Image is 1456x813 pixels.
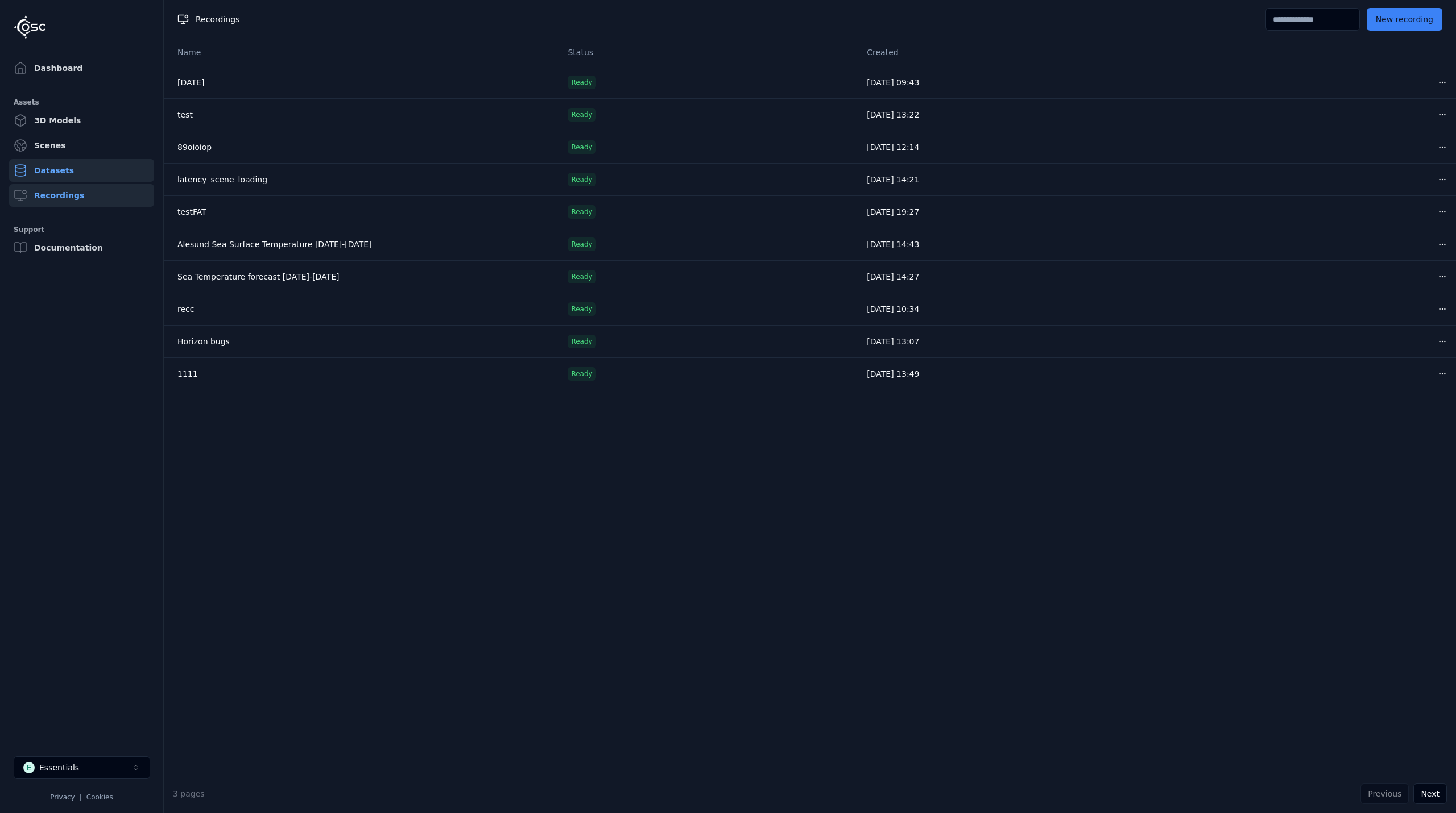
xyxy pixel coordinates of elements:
button: Next [1413,783,1447,804]
a: latency_scene_loading [177,175,267,184]
a: recc [177,305,194,314]
a: Scenes [9,134,154,157]
span: Ready [568,173,595,186]
a: 3D Models [9,109,154,132]
span: [DATE] 14:27 [867,272,919,281]
button: New recording [1367,8,1442,31]
span: [DATE] 09:43 [867,78,919,87]
a: 89oioiop [177,143,212,152]
th: Created [858,39,1157,66]
img: Logo [14,15,45,39]
a: test [177,110,193,119]
span: Ready [568,205,595,219]
div: Assets [14,95,150,109]
th: Status [559,39,858,66]
a: 1111 [177,369,198,378]
a: Dashboard [9,57,154,80]
span: [DATE] 14:21 [867,175,919,184]
span: 3 pages [173,789,205,798]
a: [DATE] [177,78,204,87]
span: Ready [568,108,595,122]
a: Recordings [9,184,154,207]
a: Datasets [9,159,154,182]
span: Ready [568,335,595,348]
a: Cookies [86,793,113,801]
span: [DATE] 13:07 [867,337,919,346]
span: [DATE] 13:49 [867,369,919,378]
span: Ready [568,140,595,154]
span: [DATE] 10:34 [867,305,919,314]
span: | [80,793,82,801]
span: [DATE] 12:14 [867,143,919,152]
span: [DATE] 14:43 [867,240,919,249]
a: Sea Temperature forecast [DATE]-[DATE] [177,272,339,281]
span: Ready [568,76,595,89]
div: Essentials [39,762,79,773]
a: Privacy [50,793,75,801]
span: [DATE] 13:22 [867,110,919,119]
a: Horizon bugs [177,337,230,346]
span: Ready [568,237,595,251]
a: testFAT [177,207,206,216]
button: Select a workspace [14,756,150,779]
th: Name [164,39,559,66]
a: Alesund Sea Surface Temperature [DATE]-[DATE] [177,240,372,249]
div: Support [14,223,150,236]
span: [DATE] 19:27 [867,207,919,216]
span: Recordings [196,14,239,25]
span: Ready [568,302,595,316]
span: Ready [568,270,595,283]
span: Ready [568,367,595,381]
a: Documentation [9,236,154,259]
div: E [23,762,35,773]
